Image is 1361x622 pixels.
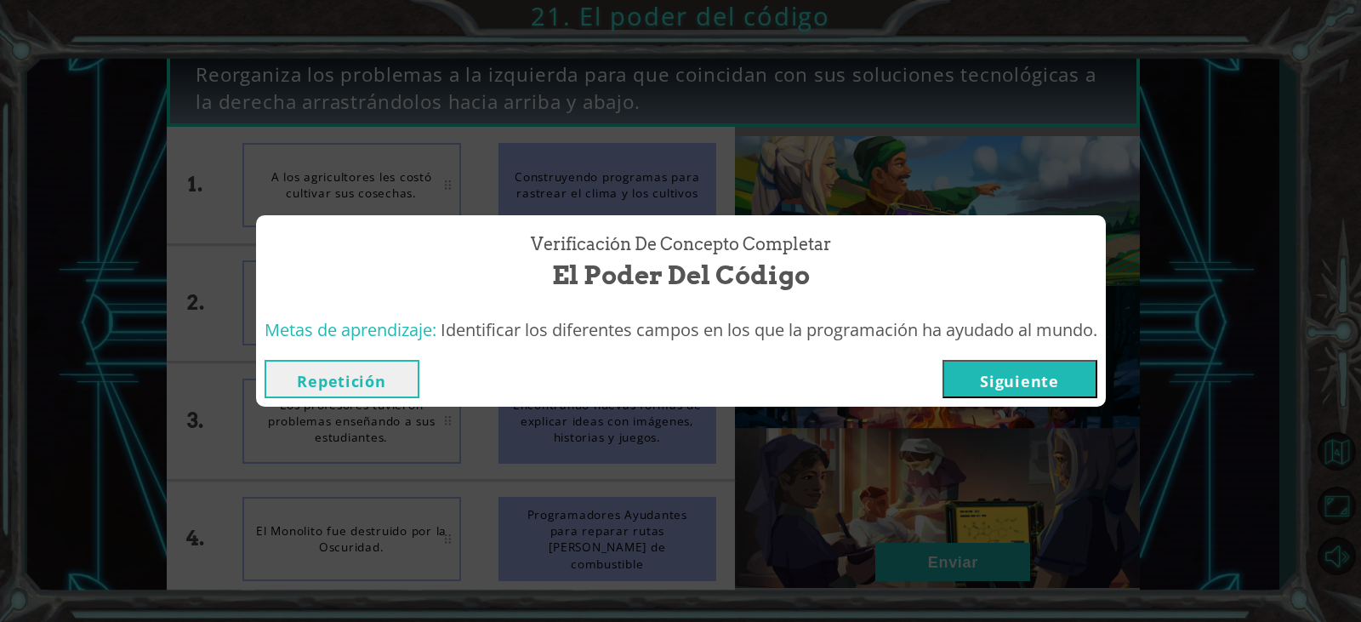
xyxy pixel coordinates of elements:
span: El poder del código [552,257,810,294]
span: Identificar los diferentes campos en los que la programación ha ayudado al mundo. [441,318,1097,341]
button: Repetición [265,360,419,398]
span: Verificación de Concepto Completar [531,232,831,257]
span: Metas de aprendizaje: [265,318,436,341]
button: Siguiente [942,360,1097,398]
